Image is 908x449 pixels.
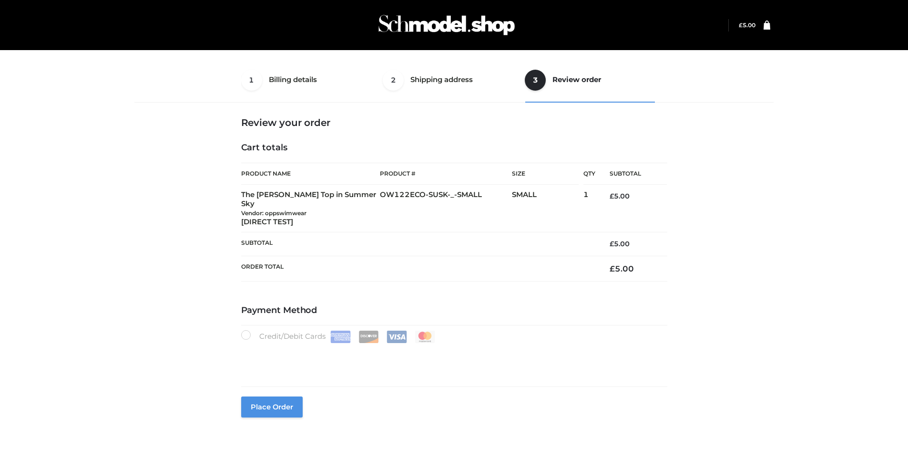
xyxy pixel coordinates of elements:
img: Discover [358,331,379,343]
th: Size [512,163,579,185]
button: Place order [241,397,303,418]
a: £5.00 [739,21,755,29]
img: Mastercard [415,331,435,343]
bdi: 5.00 [739,21,755,29]
span: £ [610,240,614,248]
span: £ [610,192,614,200]
img: Visa [387,331,407,343]
td: SMALL [512,185,583,232]
td: OW122ECO-SUSK-_-SMALL [380,185,512,232]
th: Order Total [241,256,596,281]
h3: Review your order [241,117,667,128]
h4: Cart totals [241,143,667,153]
td: The [PERSON_NAME] Top in Summer Sky [DIRECT TEST] [241,185,380,232]
bdi: 5.00 [610,264,634,273]
th: Product Name [241,163,380,185]
span: £ [610,264,615,273]
th: Subtotal [595,163,667,185]
img: Schmodel Admin 964 [375,6,518,44]
iframe: Secure payment input frame [239,341,665,376]
label: Credit/Debit Cards [241,330,436,343]
h4: Payment Method [241,305,667,316]
td: 1 [583,185,595,232]
bdi: 5.00 [610,240,630,248]
th: Qty [583,163,595,185]
th: Subtotal [241,232,596,256]
img: Amex [330,331,351,343]
bdi: 5.00 [610,192,630,200]
th: Product # [380,163,512,185]
span: £ [739,21,743,29]
small: Vendor: oppswimwear [241,209,306,217]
